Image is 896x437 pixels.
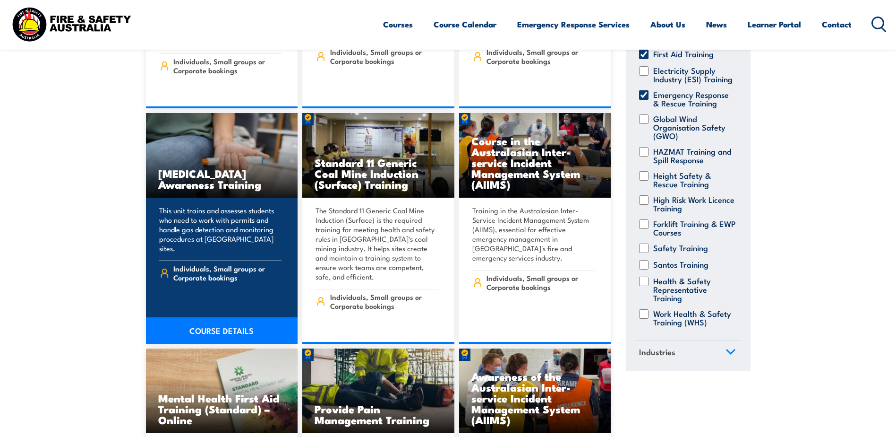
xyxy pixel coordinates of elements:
a: Learner Portal [748,12,801,37]
a: Course Calendar [434,12,496,37]
label: Health & Safety Representative Training [653,277,736,302]
p: This unit trains and assesses students who need to work with permits and handle gas detection and... [159,206,282,253]
img: Standard 11 Generic Coal Mine Induction (Surface) TRAINING (1) [302,113,454,198]
a: Emergency Response Services [517,12,630,37]
label: Height Safety & Rescue Training [653,171,736,188]
p: The Standard 11 Generic Coal Mine Induction (Surface) is the required training for meeting health... [316,206,438,281]
a: Contact [822,12,852,37]
label: Work Health & Safety Training (WHS) [653,309,736,326]
h3: Standard 11 Generic Coal Mine Induction (Surface) Training [315,157,442,190]
span: Individuals, Small groups or Corporate bookings [173,264,282,282]
label: Electricity Supply Industry (ESI) Training [653,66,736,83]
span: Industries [639,346,675,358]
h3: Awareness of the Australasian Inter-service Incident Management System (AIIMS) [471,371,599,425]
span: Individuals, Small groups or Corporate bookings [173,57,282,75]
img: Anaphylaxis Awareness TRAINING [146,113,298,198]
a: Course in the Australasian Inter-service Incident Management System (AIIMS) [459,113,611,198]
a: [MEDICAL_DATA] Awareness Training [146,113,298,198]
span: Individuals, Small groups or Corporate bookings [330,292,438,310]
a: Standard 11 Generic Coal Mine Induction (Surface) Training [302,113,454,198]
label: Emergency Response & Rescue Training [653,90,736,107]
label: Santos Training [653,260,708,270]
a: About Us [650,12,685,37]
h3: Provide Pain Management Training [315,403,442,425]
label: HAZMAT Training and Spill Response [653,147,736,164]
span: Individuals, Small groups or Corporate bookings [486,47,595,65]
img: Provide Pain Management Training [302,349,454,434]
label: Safety Training [653,244,708,253]
a: COURSE DETAILS [146,317,298,344]
img: Course in the Australasian Inter-service Incident Management System (AIIMS) TRAINING [459,113,611,198]
label: First Aid Training [653,50,714,59]
span: Individuals, Small groups or Corporate bookings [330,47,438,65]
h3: Course in the Australasian Inter-service Incident Management System (AIIMS) [471,135,599,190]
label: Forklift Training & EWP Courses [653,219,736,236]
a: Industries [635,341,740,366]
label: High Risk Work Licence Training [653,195,736,212]
h3: [MEDICAL_DATA] Awareness Training [158,168,286,190]
a: Courses [383,12,413,37]
a: Mental Health First Aid Training (Standard) – Online [146,349,298,434]
p: Training in the Australasian Inter-Service Incident Management System (AIIMS), essential for effe... [472,206,595,262]
span: Individuals, Small groups or Corporate bookings [486,273,595,291]
h3: Mental Health First Aid Training (Standard) – Online [158,393,286,425]
img: Mental Health First Aid Training (Standard) – Online (2) [146,349,298,434]
a: News [706,12,727,37]
label: Global Wind Organisation Safety (GWO) [653,114,736,140]
img: Awareness of the Australasian Inter-service Incident Management System (AIIMS) [459,349,611,434]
